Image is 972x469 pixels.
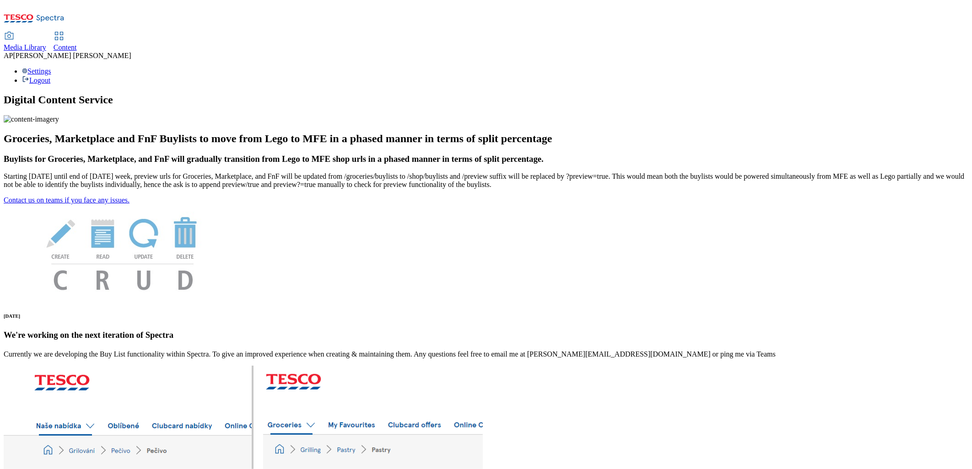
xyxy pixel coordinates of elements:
h1: Digital Content Service [4,94,968,106]
h3: We're working on the next iteration of Spectra [4,330,968,340]
span: Media Library [4,43,46,51]
span: AP [4,52,13,59]
a: Settings [22,67,51,75]
img: content-imagery [4,115,59,123]
a: Content [54,32,77,52]
a: Media Library [4,32,46,52]
p: Currently we are developing the Buy List functionality within Spectra. To give an improved experi... [4,350,968,358]
span: [PERSON_NAME] [PERSON_NAME] [13,52,131,59]
h6: [DATE] [4,313,968,319]
h2: Groceries, Marketplace and FnF Buylists to move from Lego to MFE in a phased manner in terms of s... [4,133,968,145]
img: News Image [4,204,242,300]
p: Starting [DATE] until end of [DATE] week, preview urls for Groceries, Marketplace, and FnF will b... [4,172,968,189]
a: Logout [22,76,50,84]
a: Contact us on teams if you face any issues. [4,196,130,204]
h3: Buylists for Groceries, Marketplace, and FnF will gradually transition from Lego to MFE shop urls... [4,154,968,164]
span: Content [54,43,77,51]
